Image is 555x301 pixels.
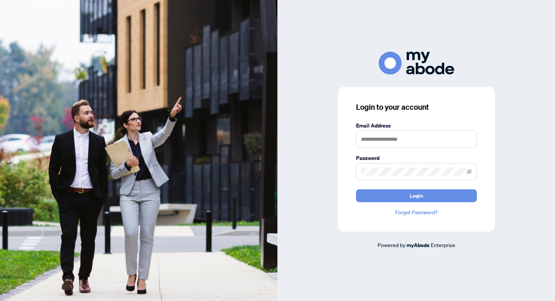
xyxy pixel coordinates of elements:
[356,189,477,202] button: Login
[356,102,477,112] h3: Login to your account
[356,121,477,130] label: Email Address
[467,169,472,174] span: eye-invisible
[356,208,477,217] a: Forgot Password?
[379,52,454,75] img: ma-logo
[407,241,430,249] a: myAbode
[431,241,455,248] span: Enterprise
[356,154,477,162] label: Password
[410,190,423,202] span: Login
[378,241,405,248] span: Powered by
